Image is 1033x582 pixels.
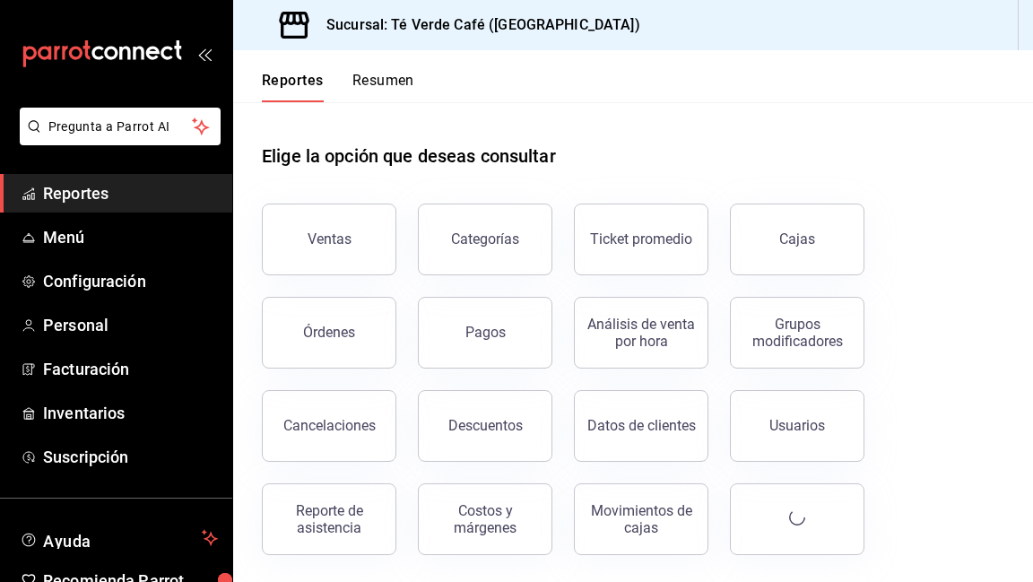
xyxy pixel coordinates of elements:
span: Personal [43,313,218,337]
div: Ticket promedio [590,230,692,248]
div: Movimientos de cajas [586,502,697,536]
div: Descuentos [448,417,523,434]
button: Datos de clientes [574,390,708,462]
button: Usuarios [730,390,864,462]
button: Grupos modificadores [730,297,864,369]
div: navigation tabs [262,72,414,102]
div: Órdenes [303,324,355,341]
span: Facturación [43,357,218,381]
a: Pregunta a Parrot AI [13,130,221,149]
button: Órdenes [262,297,396,369]
span: Pregunta a Parrot AI [48,117,193,136]
div: Datos de clientes [587,417,696,434]
div: Cancelaciones [283,417,376,434]
span: Ayuda [43,527,195,549]
button: Ticket promedio [574,204,708,275]
div: Costos y márgenes [430,502,541,536]
button: Reporte de asistencia [262,483,396,555]
button: Descuentos [418,390,552,462]
button: Resumen [352,72,414,102]
button: Pregunta a Parrot AI [20,108,221,145]
h1: Elige la opción que deseas consultar [262,143,556,169]
div: Usuarios [769,417,825,434]
button: Cancelaciones [262,390,396,462]
div: Cajas [779,230,815,248]
button: Ventas [262,204,396,275]
h3: Sucursal: Té Verde Café ([GEOGRAPHIC_DATA]) [312,14,640,36]
button: Movimientos de cajas [574,483,708,555]
span: Suscripción [43,445,218,469]
button: Análisis de venta por hora [574,297,708,369]
button: Costos y márgenes [418,483,552,555]
div: Reporte de asistencia [273,502,385,536]
button: Reportes [262,72,324,102]
div: Análisis de venta por hora [586,316,697,350]
button: open_drawer_menu [197,47,212,61]
span: Configuración [43,269,218,293]
div: Ventas [308,230,352,248]
div: Pagos [465,324,506,341]
div: Grupos modificadores [742,316,853,350]
button: Pagos [418,297,552,369]
button: Cajas [730,204,864,275]
button: Categorías [418,204,552,275]
span: Menú [43,225,218,249]
div: Categorías [451,230,519,248]
span: Reportes [43,181,218,205]
span: Inventarios [43,401,218,425]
